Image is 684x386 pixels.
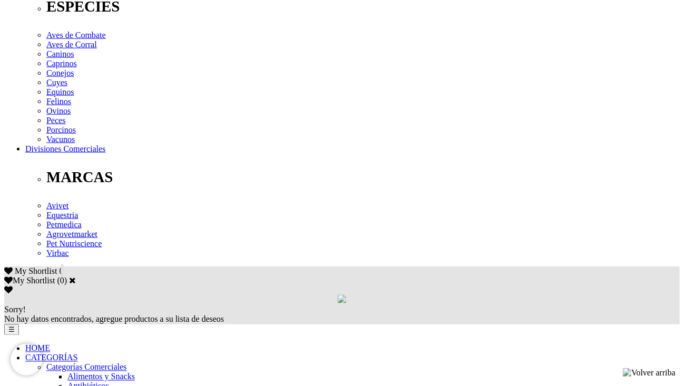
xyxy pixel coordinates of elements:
a: Avivet [46,201,69,210]
a: Petmedica [46,220,82,229]
a: Caninos [46,50,74,58]
div: No hay datos encontrados, agregue productos a su lista de deseos [4,305,680,324]
iframe: Brevo live chat [11,344,42,375]
span: Sorry! [4,305,26,314]
img: loading.gif [338,295,346,303]
a: Porcinos [46,125,76,134]
a: Felinos [46,97,71,106]
span: My Shortlist [15,266,57,275]
p: MARCAS [46,169,680,186]
a: Divisiones Comerciales [25,144,105,153]
a: Aves de Combate [46,31,106,39]
a: Agrovetmarket [46,230,97,239]
a: Conejos [46,68,74,77]
a: Peces [46,116,65,125]
a: Cerrar [69,276,76,284]
a: Ovinos [46,106,71,115]
a: Caprinos [46,59,77,68]
a: Equestria [46,211,78,220]
a: Alimentos y Snacks [67,372,135,381]
a: CATEGORÍAS [25,353,78,362]
a: Equinos [46,87,74,96]
label: 0 [60,276,64,285]
a: Vacunos [46,135,75,144]
span: 0 [59,266,63,275]
a: Cuyes [46,78,67,87]
img: Volver arriba [623,368,676,378]
label: My Shortlist [4,276,55,285]
a: Pet Nutriscience [46,239,102,248]
a: Aves de Corral [46,40,97,49]
a: Categorías Comerciales [46,363,126,372]
button: ☰ [4,324,19,335]
span: ( ) [57,276,67,285]
a: Virbac [46,249,69,258]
